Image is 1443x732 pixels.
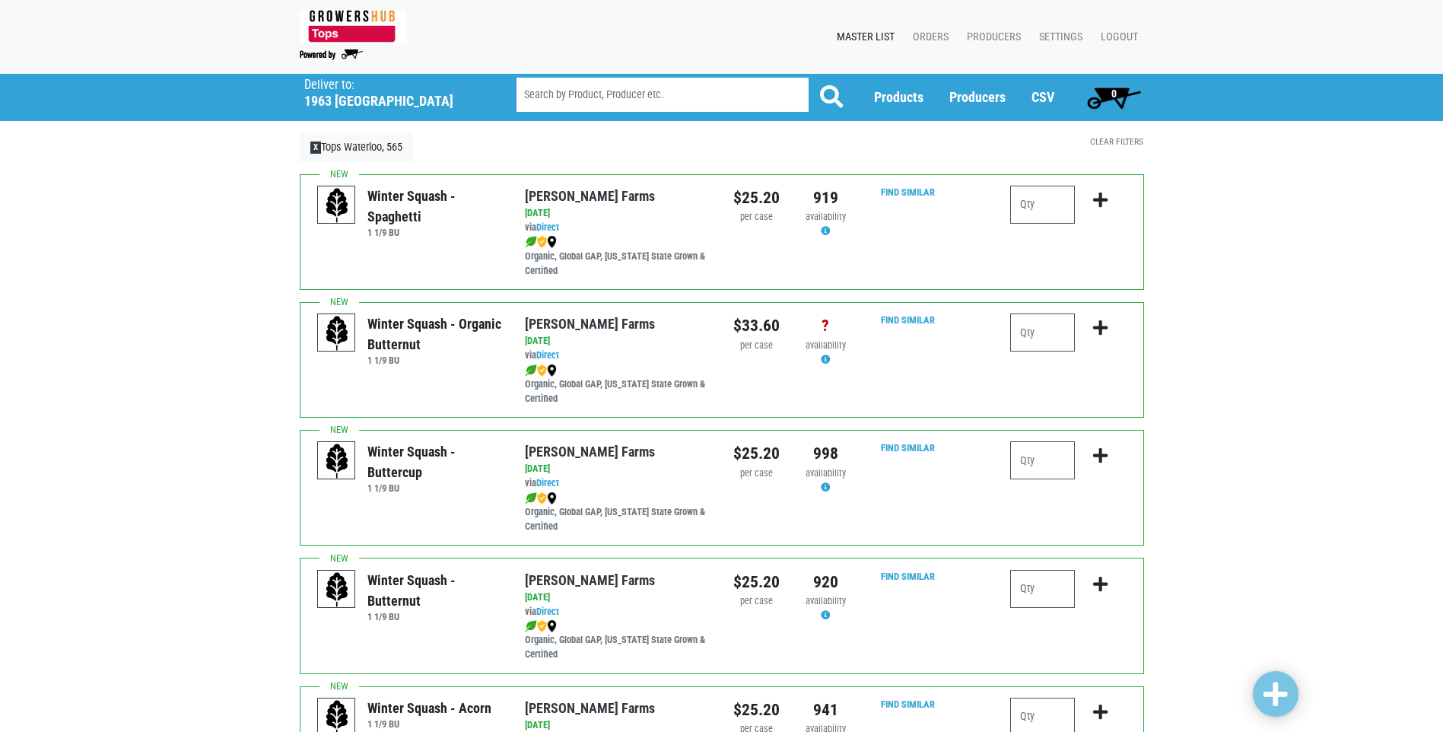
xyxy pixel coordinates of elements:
img: safety-e55c860ca8c00a9c171001a62a92dabd.png [537,364,547,377]
a: [PERSON_NAME] Farms [525,444,655,460]
div: 920 [803,570,849,594]
img: leaf-e5c59151409436ccce96b2ca1b28e03c.png [525,620,537,632]
img: placeholder-variety-43d6402dacf2d531de610a020419775a.svg [318,571,356,609]
input: Qty [1010,186,1075,224]
span: 0 [1111,88,1117,100]
img: safety-e55c860ca8c00a9c171001a62a92dabd.png [537,236,547,248]
div: $25.20 [733,570,780,594]
img: map_marker-0e94453035b3232a4d21701695807de9.png [547,620,557,632]
img: 279edf242af8f9d49a69d9d2afa010fb.png [300,10,405,43]
img: safety-e55c860ca8c00a9c171001a62a92dabd.png [537,620,547,632]
div: Winter Squash - Buttercup [367,441,502,482]
img: placeholder-variety-43d6402dacf2d531de610a020419775a.svg [318,314,356,352]
a: Direct [536,349,559,361]
img: leaf-e5c59151409436ccce96b2ca1b28e03c.png [525,492,537,504]
h6: 1 1/9 BU [367,611,502,622]
div: Organic, Global GAP, [US_STATE] State Grown & Certified [525,363,710,406]
a: Find Similar [881,442,935,454]
div: per case [733,210,780,224]
div: Organic, Global GAP, [US_STATE] State Grown & Certified [525,491,710,534]
a: Producers [955,23,1027,52]
h5: 1963 [GEOGRAPHIC_DATA] [304,93,478,110]
div: Winter Squash - Organic Butternut [367,313,502,355]
div: $25.20 [733,698,780,722]
span: Tops Waterloo, 565 (1963 Kingdom Plaza, Waterloo, NY 13165, USA) [304,74,489,110]
a: XTops Waterloo, 565 [300,133,414,162]
a: [PERSON_NAME] Farms [525,572,655,588]
div: Winter Squash - Butternut [367,570,502,611]
div: ? [803,313,849,338]
h6: 1 1/9 BU [367,482,502,494]
a: Producers [949,89,1006,105]
div: via [525,605,710,619]
a: Orders [901,23,955,52]
span: X [310,142,322,154]
img: safety-e55c860ca8c00a9c171001a62a92dabd.png [537,492,547,504]
input: Search by Product, Producer etc. [516,78,809,112]
img: leaf-e5c59151409436ccce96b2ca1b28e03c.png [525,364,537,377]
div: [DATE] [525,462,710,476]
img: map_marker-0e94453035b3232a4d21701695807de9.png [547,236,557,248]
div: per case [733,594,780,609]
img: placeholder-variety-43d6402dacf2d531de610a020419775a.svg [318,442,356,480]
div: via [525,221,710,235]
a: Master List [825,23,901,52]
a: Find Similar [881,699,935,710]
input: Qty [1010,313,1075,352]
div: per case [733,466,780,481]
div: Winter Squash - Acorn [367,698,491,718]
div: [DATE] [525,334,710,348]
div: 941 [803,698,849,722]
a: Direct [536,606,559,617]
a: Find Similar [881,314,935,326]
img: placeholder-variety-43d6402dacf2d531de610a020419775a.svg [318,186,356,224]
h6: 1 1/9 BU [367,718,491,730]
a: Settings [1027,23,1089,52]
img: map_marker-0e94453035b3232a4d21701695807de9.png [547,364,557,377]
div: [DATE] [525,206,710,221]
a: Find Similar [881,571,935,582]
div: per case [733,339,780,353]
a: Direct [536,221,559,233]
div: $25.20 [733,441,780,466]
input: Qty [1010,570,1075,608]
div: Winter Squash - Spaghetti [367,186,502,227]
div: $25.20 [733,186,780,210]
div: via [525,476,710,491]
h6: 1 1/9 BU [367,227,502,238]
span: availability [806,339,846,351]
a: [PERSON_NAME] Farms [525,316,655,332]
a: [PERSON_NAME] Farms [525,700,655,716]
div: $33.60 [733,313,780,338]
div: Organic, Global GAP, [US_STATE] State Grown & Certified [525,619,710,662]
a: Direct [536,477,559,489]
img: leaf-e5c59151409436ccce96b2ca1b28e03c.png [525,236,537,248]
input: Qty [1010,441,1075,479]
a: Logout [1089,23,1144,52]
div: 998 [803,441,849,466]
a: Products [874,89,923,105]
img: Powered by Big Wheelbarrow [300,49,363,60]
a: [PERSON_NAME] Farms [525,188,655,204]
span: availability [806,211,846,222]
h6: 1 1/9 BU [367,355,502,366]
p: Deliver to: [304,78,478,93]
a: 0 [1080,82,1148,113]
a: Find Similar [881,186,935,198]
div: Organic, Global GAP, [US_STATE] State Grown & Certified [525,235,710,278]
a: Clear Filters [1090,136,1143,147]
span: availability [806,595,846,606]
img: map_marker-0e94453035b3232a4d21701695807de9.png [547,492,557,504]
div: via [525,348,710,363]
div: [DATE] [525,590,710,605]
a: CSV [1031,89,1054,105]
span: availability [806,467,846,479]
div: 919 [803,186,849,210]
